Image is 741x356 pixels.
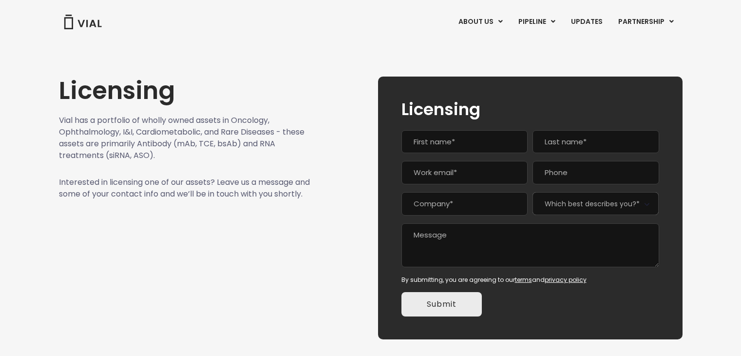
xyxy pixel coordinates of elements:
[59,115,310,161] p: Vial has a portfolio of wholly owned assets in Oncology, Ophthalmology, I&I, Cardiometabolic, and...
[401,276,659,284] div: By submitting, you are agreeing to our and
[511,14,563,30] a: PIPELINEMenu Toggle
[401,292,482,316] input: Submit
[401,161,528,184] input: Work email*
[532,130,659,154] input: Last name*
[610,14,682,30] a: PARTNERSHIPMenu Toggle
[532,192,659,215] span: Which best describes you?*
[545,276,587,284] a: privacy policy
[63,15,102,29] img: Vial Logo
[563,14,610,30] a: UPDATES
[532,161,659,184] input: Phone
[401,100,659,119] h2: Licensing
[59,77,310,105] h1: Licensing
[515,276,532,284] a: terms
[401,192,528,216] input: Company*
[401,130,528,154] input: First name*
[451,14,510,30] a: ABOUT USMenu Toggle
[59,177,310,200] p: Interested in licensing one of our assets? Leave us a message and some of your contact info and w...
